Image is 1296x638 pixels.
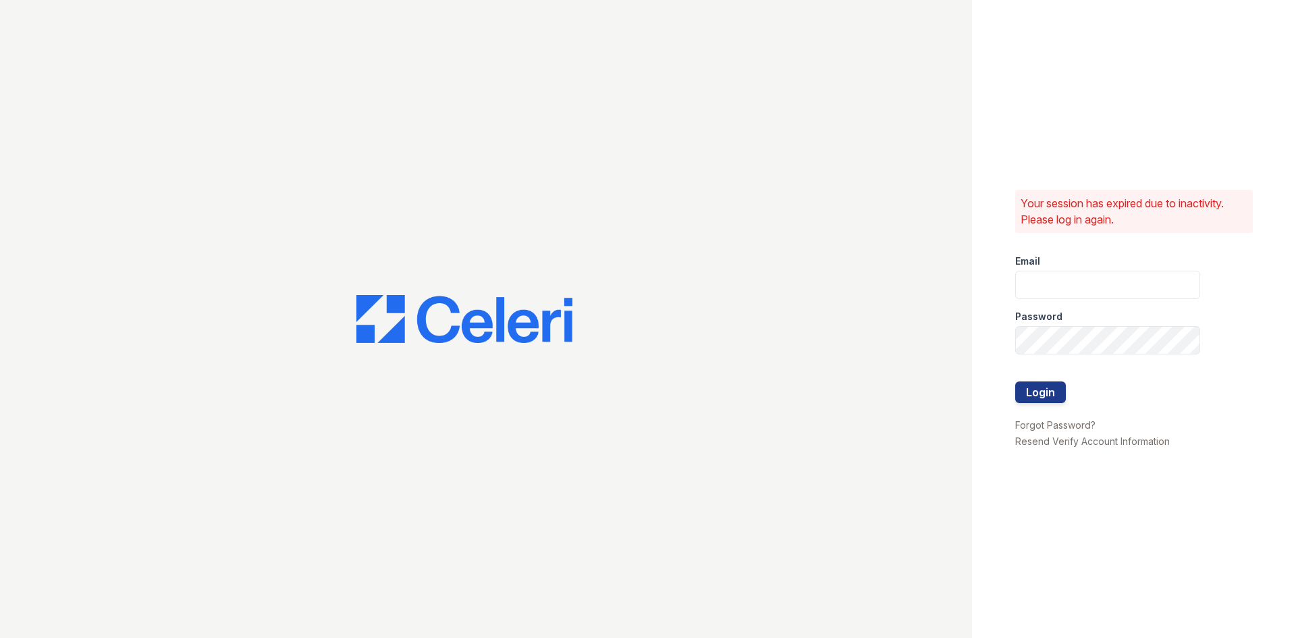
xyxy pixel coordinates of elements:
[1015,435,1170,447] a: Resend Verify Account Information
[1015,255,1040,268] label: Email
[1015,381,1066,403] button: Login
[1021,195,1247,228] p: Your session has expired due to inactivity. Please log in again.
[1015,419,1096,431] a: Forgot Password?
[356,295,572,344] img: CE_Logo_Blue-a8612792a0a2168367f1c8372b55b34899dd931a85d93a1a3d3e32e68fde9ad4.png
[1015,310,1062,323] label: Password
